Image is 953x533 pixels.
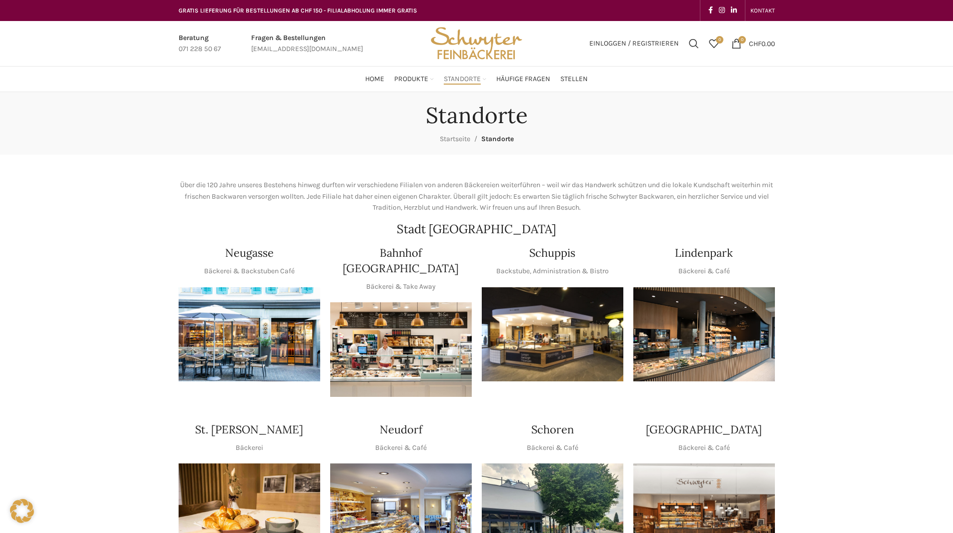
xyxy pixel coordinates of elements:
a: Standorte [444,69,486,89]
h4: Neugasse [225,245,274,261]
img: 150130-Schwyter-013 [482,287,623,382]
span: Stellen [560,75,588,84]
span: Home [365,75,384,84]
p: Bäckerei & Backstuben Café [204,266,295,277]
span: Einloggen / Registrieren [589,40,679,47]
p: Bäckerei & Take Away [366,281,436,292]
img: Bahnhof St. Gallen [330,302,472,397]
bdi: 0.00 [749,39,775,48]
div: 1 / 1 [330,302,472,397]
div: 1 / 1 [482,287,623,382]
a: Häufige Fragen [496,69,550,89]
a: Startseite [440,135,470,143]
h4: Schoren [531,422,574,437]
span: KONTAKT [750,7,775,14]
div: 1 / 1 [633,287,775,382]
h4: Neudorf [380,422,422,437]
p: Über die 120 Jahre unseres Bestehens hinweg durften wir verschiedene Filialen von anderen Bäckere... [179,180,775,213]
a: Infobox link [179,33,221,55]
a: KONTAKT [750,1,775,21]
a: 0 [704,34,724,54]
span: Häufige Fragen [496,75,550,84]
a: Einloggen / Registrieren [584,34,684,54]
h4: [GEOGRAPHIC_DATA] [646,422,762,437]
div: Secondary navigation [745,1,780,21]
a: Stellen [560,69,588,89]
a: Produkte [394,69,434,89]
h4: Lindenpark [675,245,733,261]
p: Bäckerei & Café [678,266,730,277]
a: Infobox link [251,33,363,55]
span: 0 [738,36,746,44]
img: 017-e1571925257345 [633,287,775,382]
div: Meine Wunschliste [704,34,724,54]
a: Suchen [684,34,704,54]
a: Site logo [427,39,525,47]
h1: Standorte [426,102,528,129]
span: Produkte [394,75,428,84]
p: Bäckerei & Café [527,442,578,453]
a: Home [365,69,384,89]
h2: Stadt [GEOGRAPHIC_DATA] [179,223,775,235]
img: Neugasse [179,287,320,382]
a: 0 CHF0.00 [726,34,780,54]
span: Standorte [444,75,481,84]
div: Main navigation [174,69,780,89]
a: Facebook social link [705,4,716,18]
span: CHF [749,39,761,48]
img: Bäckerei Schwyter [427,21,525,66]
p: Backstube, Administration & Bistro [496,266,609,277]
a: Linkedin social link [728,4,740,18]
span: GRATIS LIEFERUNG FÜR BESTELLUNGEN AB CHF 150 - FILIALABHOLUNG IMMER GRATIS [179,7,417,14]
span: 0 [716,36,723,44]
h4: Schuppis [529,245,575,261]
h4: Bahnhof [GEOGRAPHIC_DATA] [330,245,472,276]
p: Bäckerei & Café [678,442,730,453]
a: Instagram social link [716,4,728,18]
p: Bäckerei [236,442,263,453]
p: Bäckerei & Café [375,442,427,453]
div: 1 / 1 [179,287,320,382]
h4: St. [PERSON_NAME] [195,422,303,437]
span: Standorte [481,135,514,143]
